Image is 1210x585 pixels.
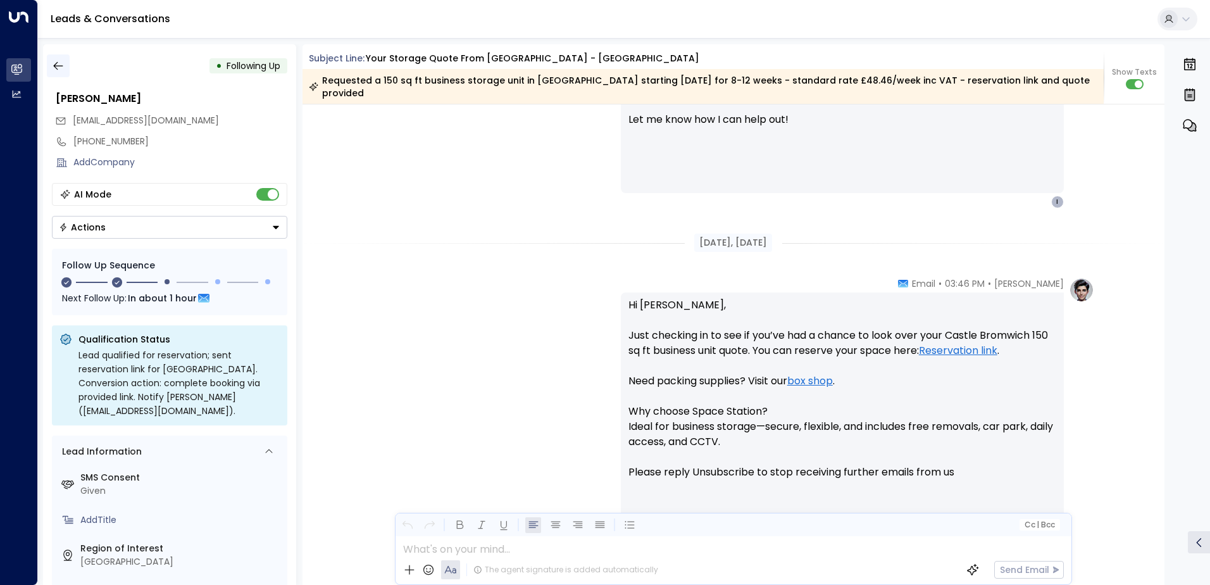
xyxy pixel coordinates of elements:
[58,445,142,458] div: Lead Information
[74,188,111,201] div: AI Mode
[1051,196,1064,208] div: I
[694,234,772,252] div: [DATE], [DATE]
[994,277,1064,290] span: [PERSON_NAME]
[51,11,170,26] a: Leads & Conversations
[912,277,935,290] span: Email
[945,277,985,290] span: 03:46 PM
[1019,519,1059,531] button: Cc|Bcc
[80,471,282,484] label: SMS Consent
[73,114,219,127] span: info@shiftmate.co.uk
[73,156,287,169] div: AddCompany
[56,91,287,106] div: [PERSON_NAME]
[52,216,287,239] div: Button group with a nested menu
[59,222,106,233] div: Actions
[80,513,282,527] div: AddTitle
[787,374,833,389] a: box shop
[421,517,437,533] button: Redo
[52,216,287,239] button: Actions
[73,135,287,148] div: [PHONE_NUMBER]
[988,277,991,290] span: •
[1069,277,1094,303] img: profile-logo.png
[78,348,280,418] div: Lead qualified for reservation; sent reservation link for [GEOGRAPHIC_DATA]. Conversion action: c...
[1024,520,1054,529] span: Cc Bcc
[1037,520,1039,529] span: |
[309,52,365,65] span: Subject Line:
[73,114,219,127] span: [EMAIL_ADDRESS][DOMAIN_NAME]
[366,52,699,65] div: Your storage quote from [GEOGRAPHIC_DATA] - [GEOGRAPHIC_DATA]
[1112,66,1157,78] span: Show Texts
[628,298,1056,495] p: Hi [PERSON_NAME], Just checking in to see if you’ve had a chance to look over your Castle Bromwic...
[227,60,280,72] span: Following Up
[919,343,997,358] a: Reservation link
[399,517,415,533] button: Undo
[78,333,280,346] p: Qualification Status
[62,259,277,272] div: Follow Up Sequence
[473,564,658,576] div: The agent signature is added automatically
[62,291,277,305] div: Next Follow Up:
[80,555,282,569] div: [GEOGRAPHIC_DATA]
[80,484,282,498] div: Given
[216,54,222,77] div: •
[80,542,282,555] label: Region of Interest
[309,74,1097,99] div: Requested a 150 sq ft business storage unit in [GEOGRAPHIC_DATA] starting [DATE] for 8-12 weeks -...
[128,291,197,305] span: In about 1 hour
[939,277,942,290] span: •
